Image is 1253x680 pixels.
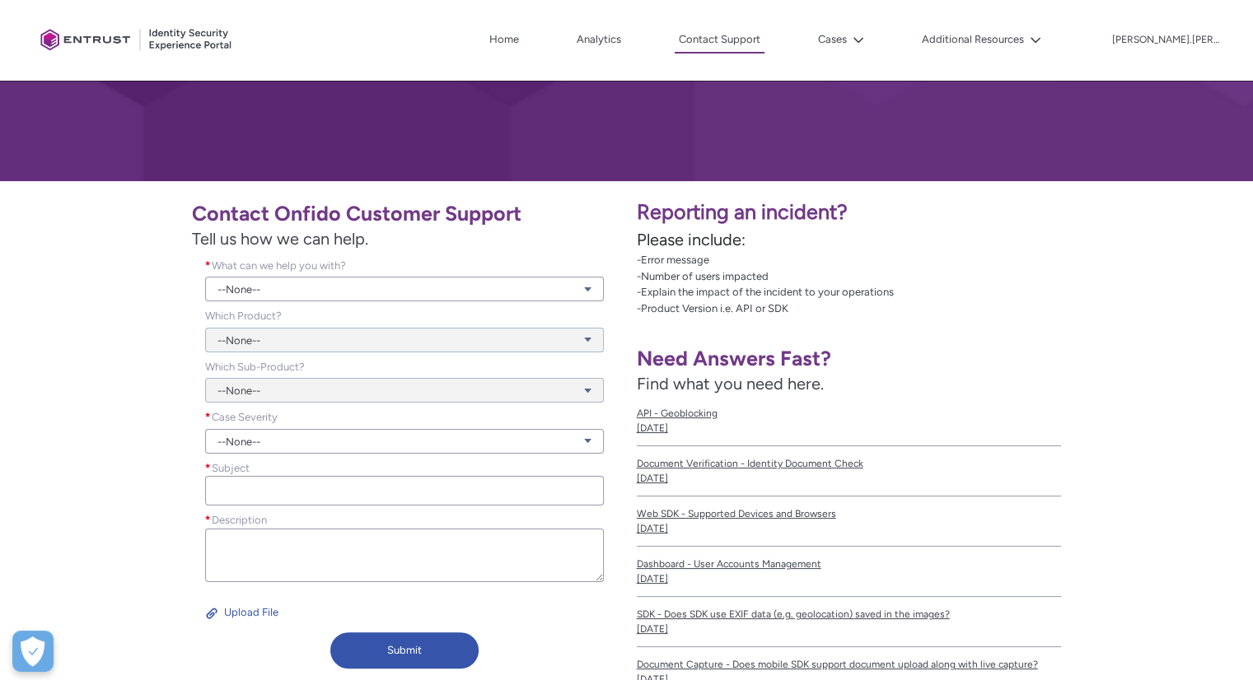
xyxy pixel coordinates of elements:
[212,411,278,423] span: Case Severity
[637,496,1062,547] a: Web SDK - Supported Devices and Browsers[DATE]
[212,462,250,474] span: Subject
[192,201,617,226] h1: Contact Onfido Customer Support
[205,258,212,274] span: required
[637,623,668,635] lightning-formatted-date-time: [DATE]
[637,557,1062,571] span: Dashboard - User Accounts Management
[637,406,1062,421] span: API - Geoblocking
[637,346,1062,371] h1: Need Answers Fast?
[12,631,54,672] button: Open Preferences
[205,599,279,626] button: Upload File
[485,27,523,52] a: Home
[637,227,1244,252] p: Please include:
[12,631,54,672] div: Cookie Preferences
[637,523,668,534] lightning-formatted-date-time: [DATE]
[573,27,625,52] a: Analytics, opens in new tab
[205,476,604,505] input: required
[637,456,1062,471] span: Document Verification - Identity Document Check
[205,409,212,426] span: required
[637,252,1244,316] p: -Error message -Number of users impacted -Explain the impact of the incident to your operations -...
[205,529,604,582] textarea: required
[637,473,668,484] lightning-formatted-date-time: [DATE]
[205,277,604,301] a: --None--
[637,446,1062,496] a: Document Verification - Identity Document Check[DATE]
[205,460,212,477] span: required
[212,514,267,526] span: Description
[637,197,1244,228] p: Reporting an incident?
[637,573,668,585] lightning-formatted-date-time: [DATE]
[637,607,1062,622] span: SDK - Does SDK use EXIF data (e.g. geolocation) saved in the images?
[205,361,305,373] span: Which Sub-Product?
[637,506,1062,521] span: Web SDK - Supported Devices and Browsers
[637,422,668,434] lightning-formatted-date-time: [DATE]
[1111,30,1220,47] button: User Profile arthur.hakobyan
[330,632,479,668] button: Submit
[637,657,1062,672] span: Document Capture - Does mobile SDK support document upload along with live capture?
[205,429,604,454] a: --None--
[637,597,1062,647] a: SDK - Does SDK use EXIF data (e.g. geolocation) saved in the images?[DATE]
[675,27,764,54] a: Contact Support
[637,374,824,394] span: Find what you need here.
[205,310,282,322] span: Which Product?
[918,27,1045,52] button: Additional Resources
[205,512,212,529] span: required
[637,547,1062,597] a: Dashboard - User Accounts Management[DATE]
[637,396,1062,446] a: API - Geoblocking[DATE]
[814,27,868,52] button: Cases
[192,226,617,251] span: Tell us how we can help.
[212,259,346,272] span: What can we help you with?
[1112,35,1219,46] p: [PERSON_NAME].[PERSON_NAME]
